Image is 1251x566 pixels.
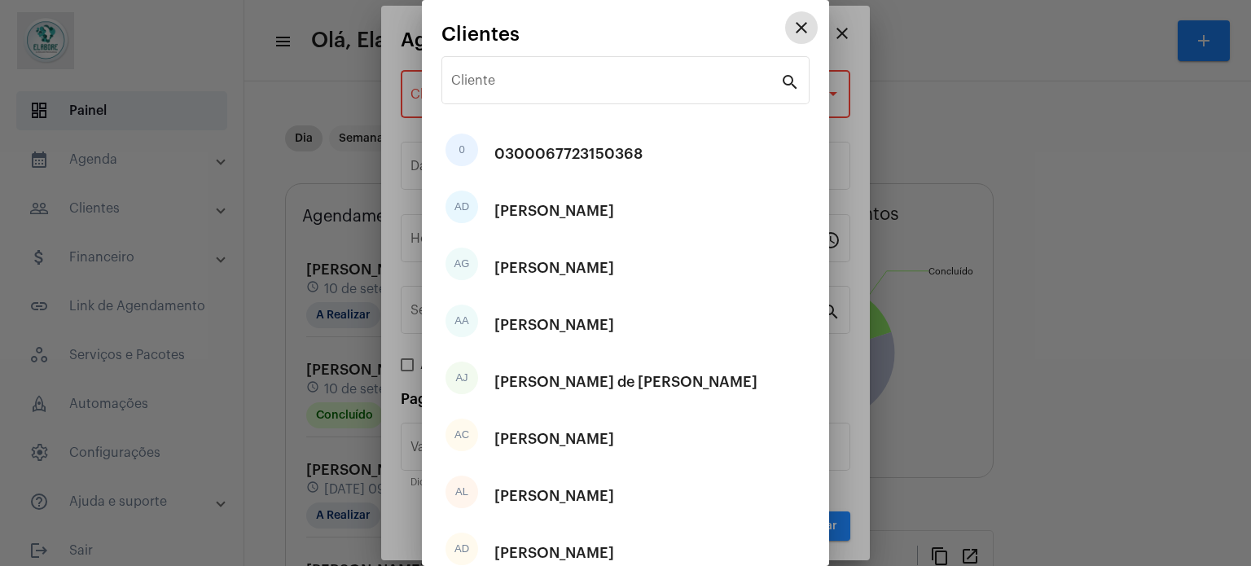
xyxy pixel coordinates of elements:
[780,72,800,91] mat-icon: search
[494,301,614,349] div: [PERSON_NAME]
[446,305,478,337] div: AA
[446,419,478,451] div: AC
[494,129,643,178] div: 0300067723150368
[446,476,478,508] div: AL
[446,362,478,394] div: AJ
[446,134,478,166] div: 0
[494,244,614,292] div: [PERSON_NAME]
[446,248,478,280] div: AG
[494,415,614,463] div: [PERSON_NAME]
[451,77,780,91] input: Pesquisar cliente
[441,24,520,45] span: Clientes
[494,472,614,520] div: [PERSON_NAME]
[446,533,478,565] div: AD
[792,18,811,37] mat-icon: close
[494,186,614,235] div: [PERSON_NAME]
[494,358,757,406] div: [PERSON_NAME] de [PERSON_NAME]
[446,191,478,223] div: AD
